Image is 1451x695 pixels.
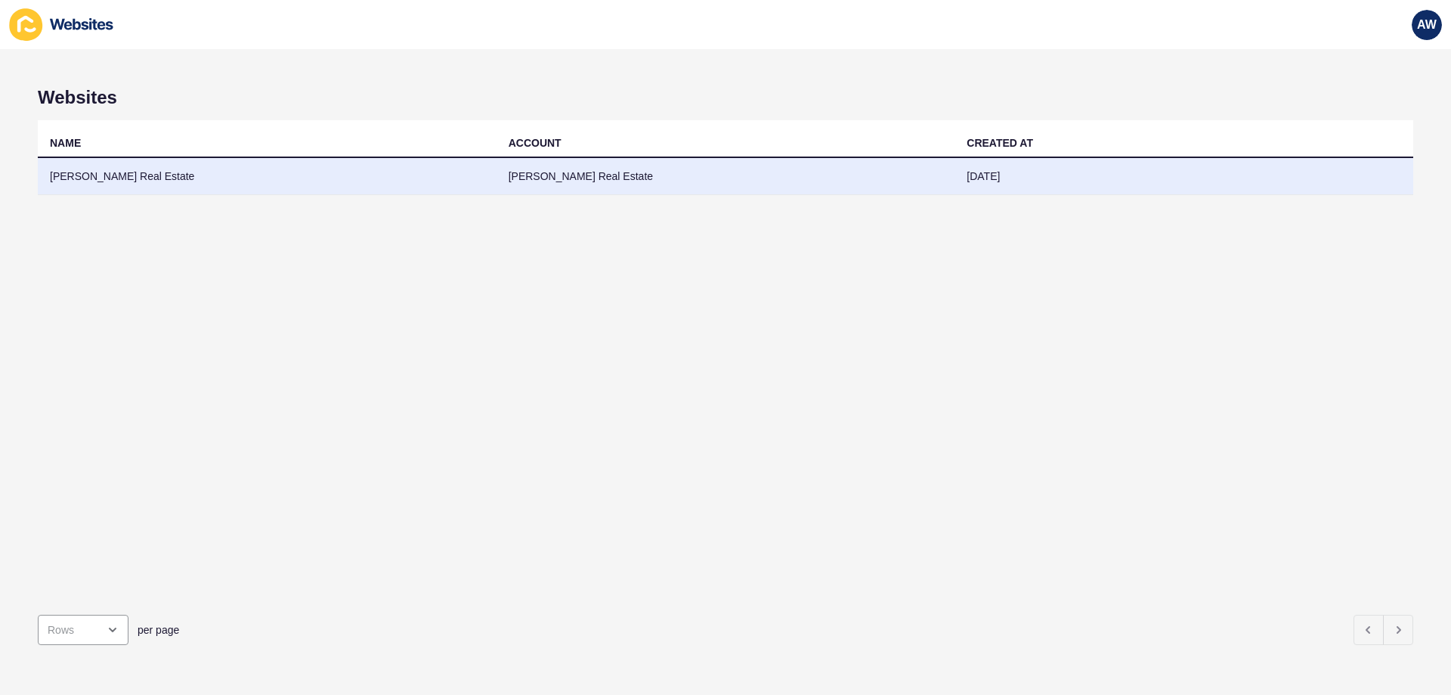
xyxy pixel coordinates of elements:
[967,135,1033,150] div: CREATED AT
[509,135,562,150] div: ACCOUNT
[50,135,81,150] div: NAME
[38,615,128,645] div: open menu
[38,158,497,195] td: [PERSON_NAME] Real Estate
[497,158,955,195] td: [PERSON_NAME] Real Estate
[1417,17,1437,33] span: AW
[954,158,1413,195] td: [DATE]
[138,622,179,638] span: per page
[38,87,1413,108] h1: Websites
